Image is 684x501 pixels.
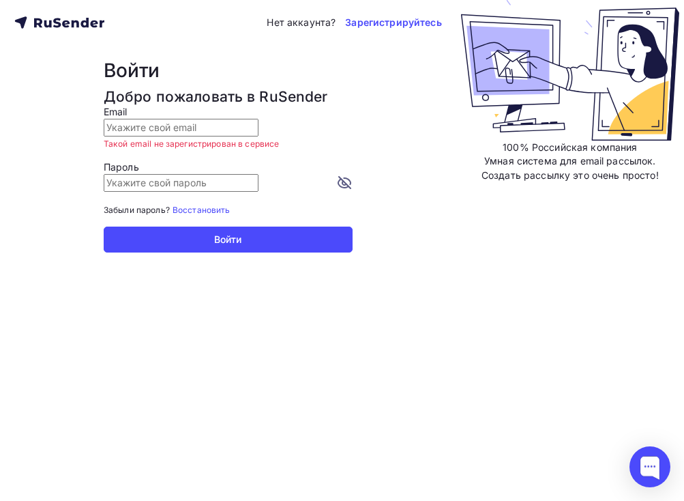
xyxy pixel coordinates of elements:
div: 100% Российская компания [503,141,637,154]
a: Восстановить [173,203,231,215]
div: Email [104,105,353,119]
input: Укажите свой email [104,119,258,137]
small: Такой email не зарегистрирован в сервисе [104,139,280,149]
button: Войти [104,227,353,253]
small: Восстановить [173,205,231,215]
input: Укажите свой пароль [104,174,258,192]
div: Пароль [104,160,353,174]
small: Забыли пароль? [104,205,170,215]
h3: Добро пожаловать в RuSender [104,88,353,105]
a: Зарегистрируйтесь [345,16,441,29]
div: Нет аккаунта? [267,16,336,29]
div: Умная система для email рассылок. Создать рассылку это очень просто! [481,154,659,182]
h1: Войти [104,59,353,83]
